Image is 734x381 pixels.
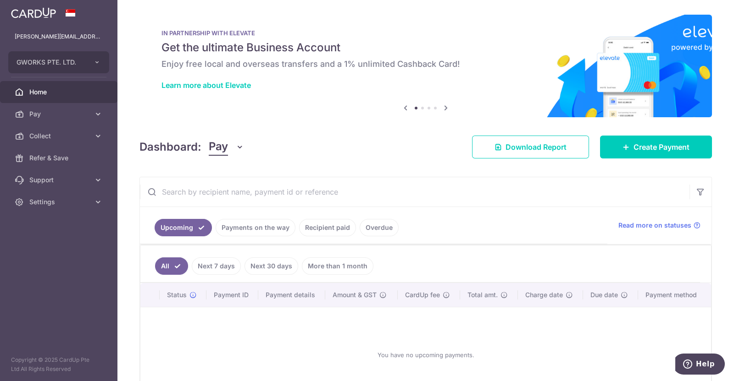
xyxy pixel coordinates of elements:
[29,131,90,141] span: Collect
[167,290,187,299] span: Status
[161,59,690,70] h6: Enjoy free local and overseas transfers and a 1% unlimited Cashback Card!
[155,257,188,275] a: All
[467,290,498,299] span: Total amt.
[216,219,295,236] a: Payments on the way
[600,136,712,158] a: Create Payment
[29,109,90,119] span: Pay
[360,219,399,236] a: Overdue
[634,142,690,152] span: Create Payment
[29,87,90,97] span: Home
[299,219,356,236] a: Recipient paid
[29,175,90,185] span: Support
[405,290,440,299] span: CardUp fee
[29,197,90,207] span: Settings
[675,354,725,376] iframe: Opens a widget where you can find more information
[618,221,701,230] a: Read more on statuses
[245,257,298,275] a: Next 30 days
[506,142,567,152] span: Download Report
[15,32,103,41] p: [PERSON_NAME][EMAIL_ADDRESS][DOMAIN_NAME]
[192,257,241,275] a: Next 7 days
[333,290,377,299] span: Amount & GST
[209,138,244,156] button: Pay
[525,290,563,299] span: Charge date
[618,221,691,230] span: Read more on statuses
[155,219,212,236] a: Upcoming
[11,7,56,18] img: CardUp
[302,257,373,275] a: More than 1 month
[29,153,90,163] span: Refer & Save
[139,139,201,155] h4: Dashboard:
[161,29,690,37] p: IN PARTNERSHIP WITH ELEVATE
[638,283,711,307] th: Payment method
[139,15,712,117] img: Renovation banner
[140,177,690,207] input: Search by recipient name, payment id or reference
[472,136,589,158] a: Download Report
[161,81,251,90] a: Learn more about Elevate
[590,290,618,299] span: Due date
[258,283,326,307] th: Payment details
[209,138,228,156] span: Pay
[17,58,84,67] span: GWORKS PTE. LTD.
[8,51,109,73] button: GWORKS PTE. LTD.
[206,283,258,307] th: Payment ID
[161,40,690,55] h5: Get the ultimate Business Account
